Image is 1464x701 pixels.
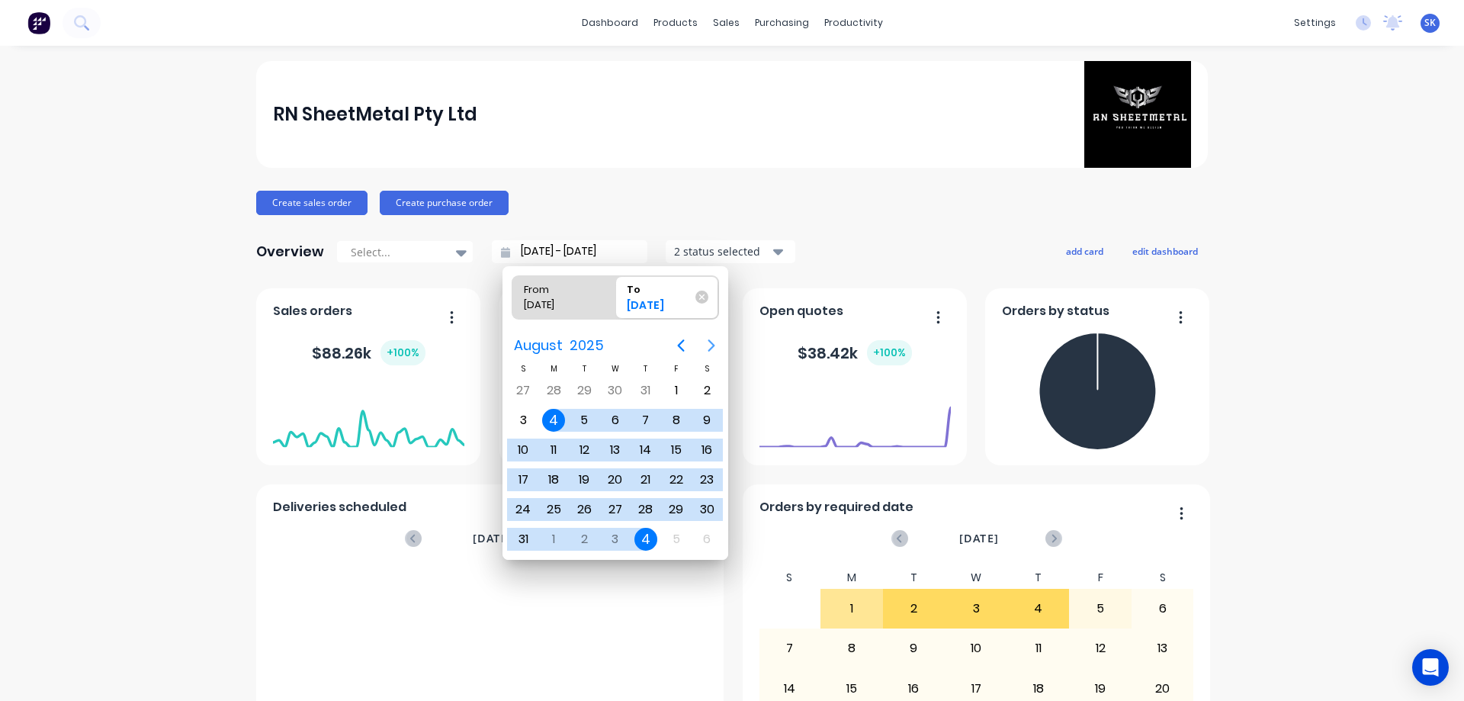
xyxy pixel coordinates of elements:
[634,528,657,551] div: Today, Thursday, September 4, 2025
[705,11,747,34] div: sales
[600,362,631,375] div: W
[759,302,843,320] span: Open quotes
[945,629,1006,667] div: 10
[634,379,657,402] div: Thursday, July 31, 2025
[634,439,657,461] div: Thursday, August 14, 2025
[512,528,535,551] div: Sunday, August 31, 2025
[542,379,565,402] div: Monday, July 28, 2025
[945,567,1007,589] div: W
[1424,16,1436,30] span: SK
[634,409,657,432] div: Thursday, August 7, 2025
[1056,241,1113,261] button: add card
[1069,567,1132,589] div: F
[759,498,913,516] span: Orders by required date
[634,498,657,521] div: Thursday, August 28, 2025
[1084,61,1191,168] img: RN SheetMetal Pty Ltd
[692,362,722,375] div: S
[631,362,661,375] div: T
[696,330,727,361] button: Next page
[945,590,1006,628] div: 3
[665,439,688,461] div: Friday, August 15, 2025
[867,340,912,365] div: + 100 %
[574,11,646,34] a: dashboard
[674,243,770,259] div: 2 status selected
[256,191,368,215] button: Create sales order
[759,567,821,589] div: S
[542,439,565,461] div: Monday, August 11, 2025
[695,468,718,491] div: Saturday, August 23, 2025
[798,340,912,365] div: $ 38.42k
[573,379,596,402] div: Tuesday, July 29, 2025
[666,330,696,361] button: Previous page
[821,629,882,667] div: 8
[542,409,565,432] div: Monday, August 4, 2025
[27,11,50,34] img: Factory
[634,468,657,491] div: Thursday, August 21, 2025
[1286,11,1344,34] div: settings
[518,276,596,297] div: From
[1002,302,1109,320] span: Orders by status
[1132,629,1193,667] div: 13
[821,590,882,628] div: 1
[512,379,535,402] div: Sunday, July 27, 2025
[665,409,688,432] div: Friday, August 8, 2025
[1007,567,1070,589] div: T
[380,191,509,215] button: Create purchase order
[604,498,627,521] div: Wednesday, August 27, 2025
[884,590,945,628] div: 2
[1132,567,1194,589] div: S
[695,439,718,461] div: Saturday, August 16, 2025
[883,567,945,589] div: T
[542,498,565,521] div: Monday, August 25, 2025
[646,11,705,34] div: products
[573,528,596,551] div: Tuesday, September 2, 2025
[621,297,698,319] div: [DATE]
[512,468,535,491] div: Sunday, August 17, 2025
[604,409,627,432] div: Wednesday, August 6, 2025
[695,379,718,402] div: Saturday, August 2, 2025
[273,302,352,320] span: Sales orders
[512,439,535,461] div: Sunday, August 10, 2025
[510,332,566,359] span: August
[666,240,795,263] button: 2 status selected
[665,498,688,521] div: Friday, August 29, 2025
[604,528,627,551] div: Wednesday, September 3, 2025
[1412,649,1449,686] div: Open Intercom Messenger
[1122,241,1208,261] button: edit dashboard
[542,528,565,551] div: Monday, September 1, 2025
[273,99,477,130] div: RN SheetMetal Pty Ltd
[538,362,569,375] div: M
[604,379,627,402] div: Wednesday, July 30, 2025
[604,468,627,491] div: Wednesday, August 20, 2025
[566,332,607,359] span: 2025
[542,468,565,491] div: Monday, August 18, 2025
[380,340,425,365] div: + 100 %
[695,409,718,432] div: Saturday, August 9, 2025
[1070,629,1131,667] div: 12
[256,236,324,267] div: Overview
[573,409,596,432] div: Tuesday, August 5, 2025
[1070,590,1131,628] div: 5
[884,629,945,667] div: 9
[504,332,613,359] button: August2025
[820,567,883,589] div: M
[604,439,627,461] div: Wednesday, August 13, 2025
[1008,590,1069,628] div: 4
[512,409,535,432] div: Sunday, August 3, 2025
[695,498,718,521] div: Saturday, August 30, 2025
[312,340,425,365] div: $ 88.26k
[695,528,718,551] div: Saturday, September 6, 2025
[759,629,820,667] div: 7
[661,362,692,375] div: F
[817,11,891,34] div: productivity
[621,276,698,297] div: To
[473,530,512,547] span: [DATE]
[518,297,596,319] div: [DATE]
[1132,590,1193,628] div: 6
[1008,629,1069,667] div: 11
[573,498,596,521] div: Tuesday, August 26, 2025
[569,362,599,375] div: T
[573,468,596,491] div: Tuesday, August 19, 2025
[665,379,688,402] div: Friday, August 1, 2025
[959,530,999,547] span: [DATE]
